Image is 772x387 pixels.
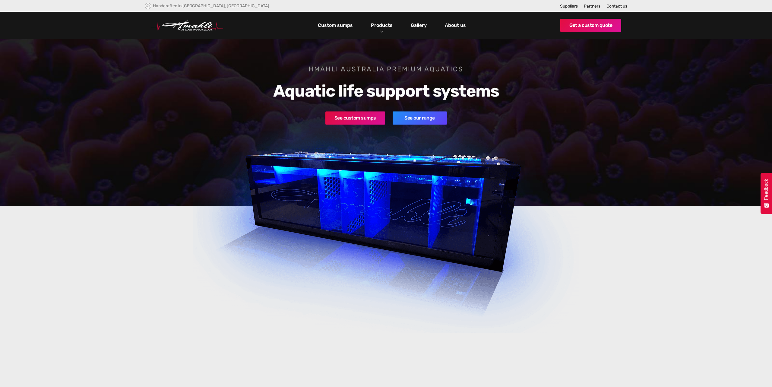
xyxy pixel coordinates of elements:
button: Feedback - Show survey [761,173,772,214]
div: Handcrafted in [GEOGRAPHIC_DATA], [GEOGRAPHIC_DATA] [153,3,269,8]
a: Gallery [409,20,428,30]
a: Products [369,21,394,30]
a: See our range [393,111,447,125]
a: Get a custom quote [560,19,621,32]
img: Hmahli Australia Logo [151,20,223,31]
a: home [151,20,223,31]
a: Partners [584,4,600,9]
a: Contact us [606,4,627,9]
h1: Hmahli Australia premium aquatics [230,65,542,74]
span: Feedback [764,179,769,200]
div: Products [366,12,397,39]
a: Suppliers [560,4,578,9]
a: About us [443,20,467,30]
a: Custom sumps [316,20,354,30]
img: Hmahli custom acrylic sump [193,88,579,333]
h2: Aquatic life support systems [230,81,542,101]
a: See custom sumps [325,111,385,125]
